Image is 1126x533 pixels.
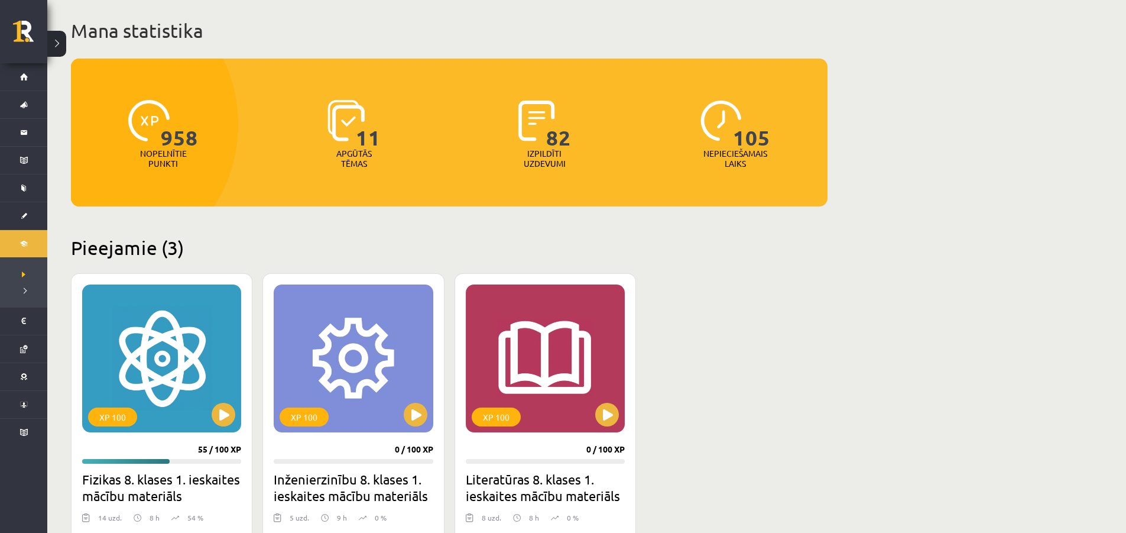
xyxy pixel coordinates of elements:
[71,236,828,259] h2: Pieejamie (3)
[518,100,555,141] img: icon-completed-tasks-ad58ae20a441b2904462921112bc710f1caf180af7a3daa7317a5a94f2d26646.svg
[521,148,567,169] p: Izpildīti uzdevumi
[274,471,433,504] h2: Inženierzinību 8. klases 1. ieskaites mācību materiāls
[128,100,170,141] img: icon-xp-0682a9bc20223a9ccc6f5883a126b849a74cddfe5390d2b41b4391c66f2066e7.svg
[356,100,381,148] span: 11
[466,471,625,504] h2: Literatūras 8. klases 1. ieskaites mācību materiāls
[375,512,387,523] p: 0 %
[187,512,203,523] p: 54 %
[88,408,137,427] div: XP 100
[703,148,767,169] p: Nepieciešamais laiks
[337,512,347,523] p: 9 h
[98,512,122,530] div: 14 uzd.
[472,408,521,427] div: XP 100
[567,512,579,523] p: 0 %
[82,471,241,504] h2: Fizikas 8. klases 1. ieskaites mācību materiāls
[161,100,198,148] span: 958
[150,512,160,523] p: 8 h
[71,19,828,43] h1: Mana statistika
[280,408,329,427] div: XP 100
[140,148,187,169] p: Nopelnītie punkti
[13,21,47,50] a: Rīgas 1. Tālmācības vidusskola
[482,512,501,530] div: 8 uzd.
[546,100,571,148] span: 82
[733,100,770,148] span: 105
[327,100,365,141] img: icon-learned-topics-4a711ccc23c960034f471b6e78daf4a3bad4a20eaf4de84257b87e66633f6470.svg
[529,512,539,523] p: 8 h
[700,100,742,141] img: icon-clock-7be60019b62300814b6bd22b8e044499b485619524d84068768e800edab66f18.svg
[290,512,309,530] div: 5 uzd.
[331,148,377,169] p: Apgūtās tēmas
